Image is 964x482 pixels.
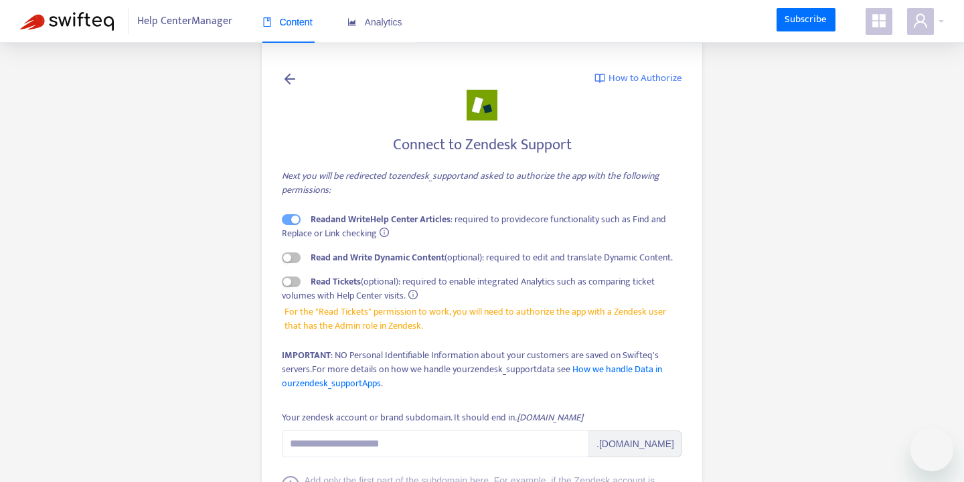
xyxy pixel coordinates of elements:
span: appstore [871,13,887,29]
span: How to Authorize [609,71,682,86]
span: For the "Read Tickets" permission to work, you will need to authorize the app with a Zendesk user... [285,305,680,333]
i: Next you will be redirected to zendesk_support and asked to authorize the app with the following ... [282,168,659,197]
span: (optional): required to enable integrated Analytics such as comparing ticket volumes with Help Ce... [282,274,655,303]
span: Help Center Manager [137,9,232,34]
strong: Read Tickets [311,274,361,289]
span: Analytics [347,17,402,27]
span: area-chart [347,17,357,27]
span: : required to provide core functionality such as Find and Replace or Link checking [282,212,666,241]
span: (optional): required to edit and translate Dynamic Content. [311,250,673,265]
span: user [912,13,929,29]
span: For more details on how we handle your zendesk_support data see . [282,361,662,391]
i: .[DOMAIN_NAME] [515,410,583,425]
strong: Read and Write Dynamic Content [311,250,445,265]
div: Your zendesk account or brand subdomain. It should end in [282,410,583,425]
span: .[DOMAIN_NAME] [589,430,682,457]
strong: Read and Write Help Center Articles [311,212,451,227]
span: info-circle [380,228,389,237]
img: zendesk_support.png [467,90,497,120]
h4: Connect to Zendesk Support [282,136,682,154]
img: image-link [594,73,605,84]
span: info-circle [408,290,418,299]
a: How we handle Data in ourzendesk_supportApps [282,361,662,391]
img: Swifteq [20,12,114,31]
a: Subscribe [777,8,835,32]
a: How to Authorize [594,71,682,86]
span: book [262,17,272,27]
span: Content [262,17,313,27]
strong: IMPORTANT [282,347,331,363]
div: : NO Personal Identifiable Information about your customers are saved on Swifteq's servers. [282,348,682,390]
iframe: Button to launch messaging window [910,428,953,471]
